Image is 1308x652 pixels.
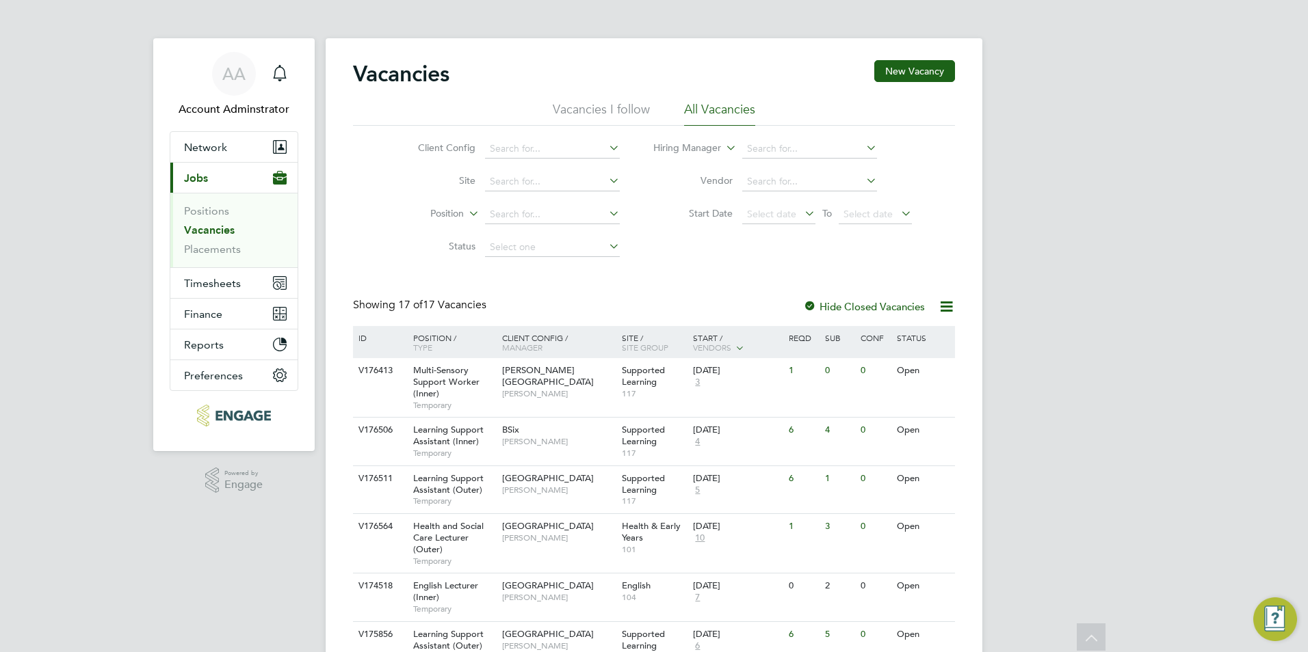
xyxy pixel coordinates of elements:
div: [DATE] [693,521,782,532]
span: AA [222,65,246,83]
span: [GEOGRAPHIC_DATA] [502,580,594,591]
div: Sub [822,326,857,349]
button: Reports [170,329,298,359]
span: 117 [622,495,687,506]
label: Client Config [397,141,475,154]
div: 1 [822,466,857,491]
span: [PERSON_NAME] [502,388,615,399]
span: [PERSON_NAME] [502,532,615,543]
div: 4 [822,418,857,443]
div: V175856 [355,622,403,647]
a: Powered byEngage [205,467,263,493]
span: Finance [184,308,222,321]
div: Open [893,466,953,491]
div: Jobs [170,193,298,267]
div: 5 [822,622,857,647]
div: 0 [822,358,857,383]
span: Supported Learning [622,628,665,651]
span: [GEOGRAPHIC_DATA] [502,472,594,484]
span: Powered by [224,467,263,479]
input: Search for... [742,172,877,191]
div: V176506 [355,418,403,443]
span: Reports [184,338,224,351]
label: Hide Closed Vacancies [803,300,925,313]
span: Jobs [184,172,208,185]
div: 3 [822,514,857,539]
div: Reqd [785,326,821,349]
div: 0 [857,622,893,647]
a: Go to home page [170,405,298,426]
span: 17 of [398,298,423,312]
div: Open [893,622,953,647]
span: Health and Social Care Lecturer (Outer) [413,520,484,555]
label: Position [385,207,464,221]
span: Supported Learning [622,364,665,388]
div: [DATE] [693,365,782,377]
span: Learning Support Assistant (Outer) [413,472,484,495]
span: Network [184,141,227,154]
span: Multi-Sensory Support Worker (Inner) [413,364,480,399]
div: Position / [403,326,499,359]
span: 7 [693,592,702,603]
span: Supported Learning [622,472,665,495]
div: Open [893,573,953,599]
span: Vendors [693,342,731,353]
span: [PERSON_NAME] [502,640,615,651]
div: Conf [857,326,893,349]
span: 104 [622,592,687,603]
a: Vacancies [184,223,235,236]
div: 0 [785,573,821,599]
button: New Vacancy [874,60,955,82]
div: Open [893,418,953,443]
span: 5 [693,485,702,496]
li: Vacancies I follow [553,101,650,126]
div: Site / [618,326,690,359]
span: 4 [693,436,702,448]
li: All Vacancies [684,101,755,126]
span: Select date [843,208,893,220]
button: Timesheets [170,268,298,298]
span: Supported Learning [622,424,665,447]
button: Jobs [170,163,298,193]
div: Open [893,358,953,383]
span: Temporary [413,603,495,614]
div: 6 [785,622,821,647]
div: [DATE] [693,629,782,640]
span: Manager [502,342,542,353]
div: 1 [785,358,821,383]
div: 6 [785,418,821,443]
span: [GEOGRAPHIC_DATA] [502,520,594,532]
input: Search for... [485,172,620,191]
div: 0 [857,514,893,539]
div: Showing [353,298,489,312]
div: [DATE] [693,424,782,436]
div: 0 [857,418,893,443]
span: BSix [502,424,519,435]
a: Positions [184,204,229,217]
span: Learning Support Assistant (Inner) [413,424,484,447]
label: Hiring Manager [642,141,721,155]
button: Finance [170,299,298,329]
div: 0 [857,358,893,383]
span: [PERSON_NAME] [502,592,615,603]
span: Health & Early Years [622,520,681,543]
div: 2 [822,573,857,599]
span: Type [413,342,432,353]
span: 10 [693,532,707,544]
span: English [622,580,651,591]
div: Status [893,326,953,349]
span: 117 [622,448,687,459]
img: protocol-logo-retina.png [197,405,270,426]
label: Site [397,174,475,187]
input: Search for... [485,205,620,224]
label: Status [397,240,475,252]
span: Temporary [413,448,495,459]
span: [PERSON_NAME] [502,485,615,495]
a: AAAccount Adminstrator [170,52,298,118]
span: [PERSON_NAME][GEOGRAPHIC_DATA] [502,364,594,388]
div: V174518 [355,573,403,599]
span: [GEOGRAPHIC_DATA] [502,628,594,640]
span: 6 [693,640,702,652]
div: 0 [857,466,893,491]
div: 1 [785,514,821,539]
